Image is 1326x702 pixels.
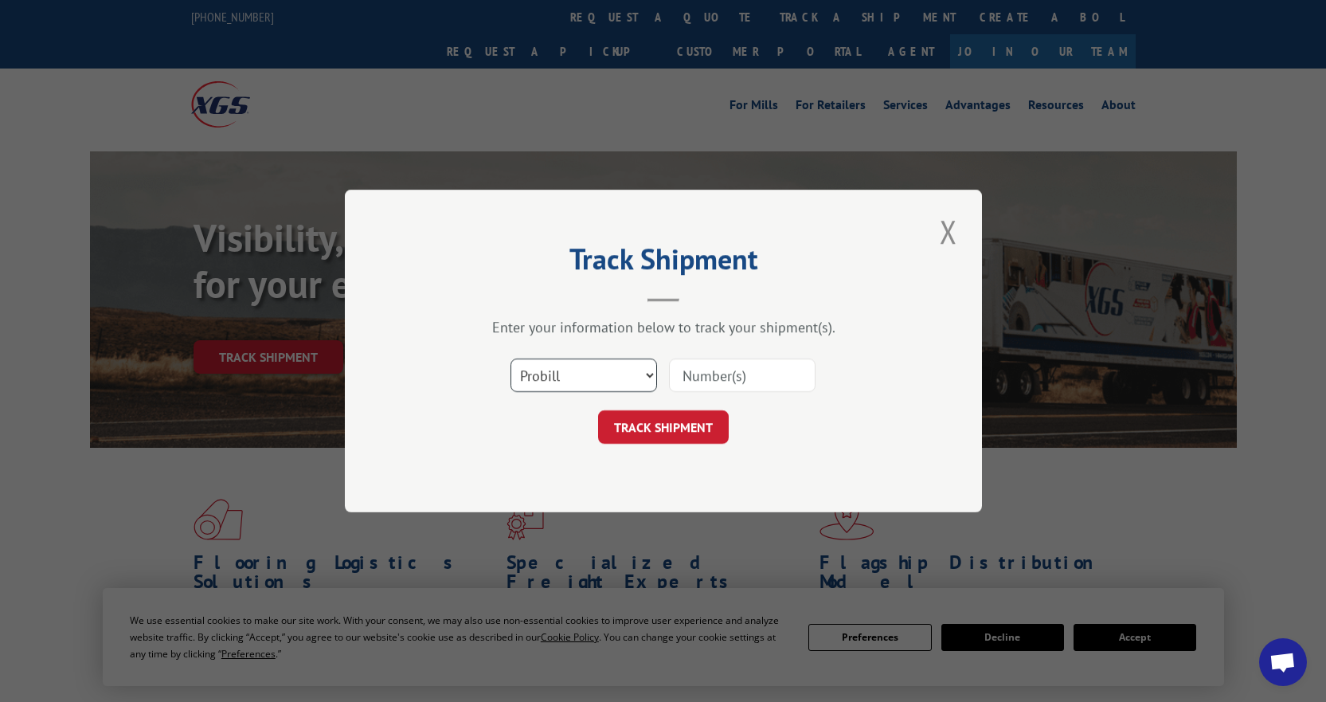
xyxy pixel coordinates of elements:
[598,410,729,444] button: TRACK SHIPMENT
[424,318,902,336] div: Enter your information below to track your shipment(s).
[669,359,816,392] input: Number(s)
[935,210,962,253] button: Close modal
[1259,638,1307,686] a: Open chat
[424,248,902,278] h2: Track Shipment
